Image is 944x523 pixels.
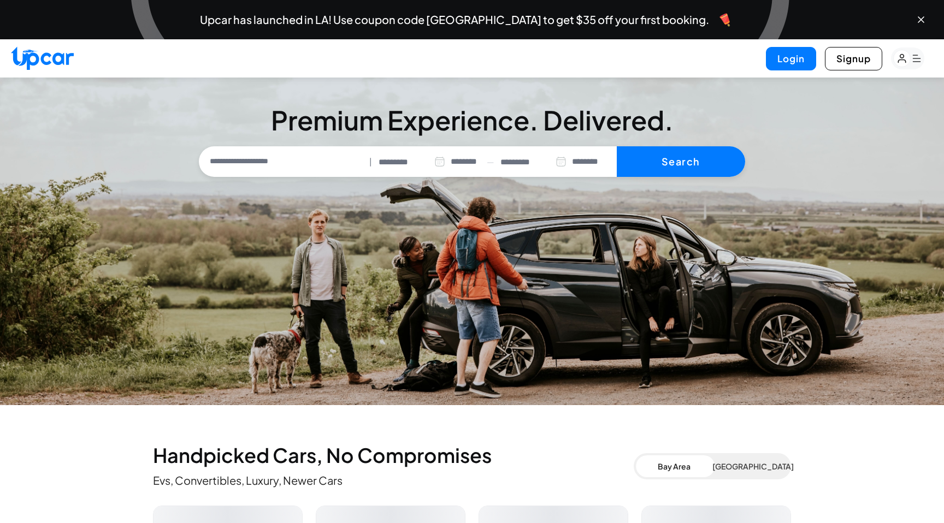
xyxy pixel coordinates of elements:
span: — [487,156,494,168]
h2: Handpicked Cars, No Compromises [153,444,634,466]
button: Search [617,146,745,177]
button: Signup [825,47,882,70]
h3: Premium Experience. Delivered. [199,107,745,133]
button: Close banner [916,14,927,25]
p: Evs, Convertibles, Luxury, Newer Cars [153,473,634,488]
button: Bay Area [636,455,712,477]
span: Upcar has launched in LA! Use coupon code [GEOGRAPHIC_DATA] to get $35 off your first booking. [200,14,709,25]
button: [GEOGRAPHIC_DATA] [712,455,789,477]
img: Upcar Logo [11,46,74,70]
button: Login [766,47,816,70]
span: | [369,156,372,168]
